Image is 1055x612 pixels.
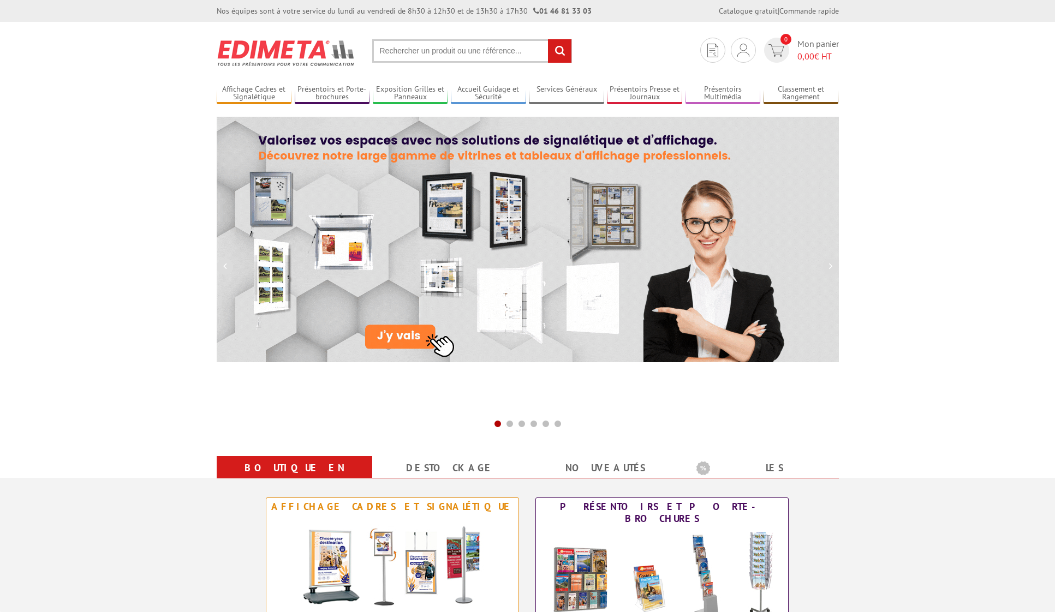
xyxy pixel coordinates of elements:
[779,6,839,16] a: Commande rapide
[780,34,791,45] span: 0
[797,50,839,63] span: € HT
[217,5,592,16] div: Nos équipes sont à votre service du lundi au vendredi de 8h30 à 12h30 et de 13h30 à 17h30
[230,458,359,497] a: Boutique en ligne
[373,85,448,103] a: Exposition Grilles et Panneaux
[295,85,370,103] a: Présentoirs et Porte-brochures
[541,458,670,478] a: nouveautés
[797,38,839,63] span: Mon panier
[768,44,784,57] img: devis rapide
[696,458,833,480] b: Les promotions
[737,44,749,57] img: devis rapide
[719,6,778,16] a: Catalogue gratuit
[764,85,839,103] a: Classement et Rangement
[533,6,592,16] strong: 01 46 81 33 03
[548,39,571,63] input: rechercher
[607,85,682,103] a: Présentoirs Presse et Journaux
[686,85,761,103] a: Présentoirs Multimédia
[372,39,572,63] input: Rechercher un produit ou une référence...
[761,38,839,63] a: devis rapide 0 Mon panier 0,00€ HT
[451,85,526,103] a: Accueil Guidage et Sécurité
[696,458,826,497] a: Les promotions
[217,33,356,73] img: Présentoir, panneau, stand - Edimeta - PLV, affichage, mobilier bureau, entreprise
[719,5,839,16] div: |
[539,501,785,525] div: Présentoirs et Porte-brochures
[797,51,814,62] span: 0,00
[529,85,604,103] a: Services Généraux
[269,501,516,513] div: Affichage Cadres et Signalétique
[217,85,292,103] a: Affichage Cadres et Signalétique
[707,44,718,57] img: devis rapide
[385,458,515,478] a: Destockage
